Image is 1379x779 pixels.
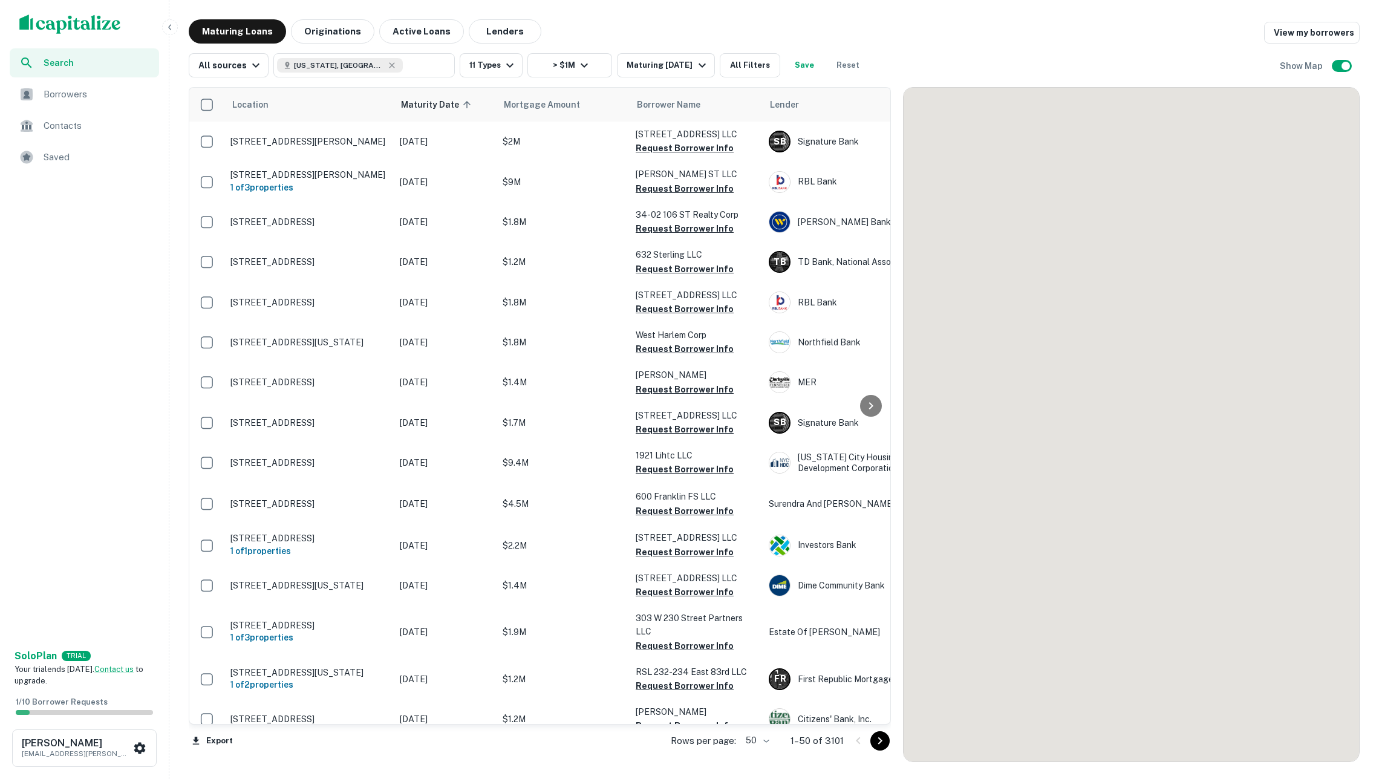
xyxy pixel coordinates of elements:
div: TRIAL [62,651,91,661]
p: $1.2M [503,255,624,269]
p: [DATE] [400,255,491,269]
button: Request Borrower Info [636,302,734,316]
button: All Filters [720,53,780,77]
p: $4.5M [503,497,624,510]
h6: 1 of 2 properties [230,678,388,691]
p: [STREET_ADDRESS] LLC [636,288,757,302]
p: [DATE] [400,416,491,429]
th: Lender [763,88,956,122]
button: Go to next page [870,731,890,751]
p: T B [774,256,786,269]
div: All sources [198,58,263,73]
p: Surendra And [PERSON_NAME] LLC [769,497,950,510]
p: [STREET_ADDRESS] LLC [636,409,757,422]
p: [EMAIL_ADDRESS][PERSON_NAME][DOMAIN_NAME] [22,748,131,759]
p: [STREET_ADDRESS] LLC [636,128,757,141]
button: Request Borrower Info [636,342,734,356]
div: [US_STATE] City Housing Development Corporation [769,452,950,474]
p: [STREET_ADDRESS][US_STATE] [230,580,388,591]
p: $1.8M [503,336,624,349]
p: 1–50 of 3101 [791,734,844,748]
button: Save your search to get updates of matches that match your search criteria. [785,53,824,77]
span: 1 / 10 Borrower Requests [16,697,108,706]
img: picture [769,172,790,192]
p: S B [774,135,786,148]
a: Borrowers [10,80,159,109]
strong: Solo Plan [15,650,57,662]
span: Mortgage Amount [504,97,596,112]
h6: 1 of 3 properties [230,631,388,644]
p: F R [774,673,786,685]
img: picture [769,452,790,473]
p: [STREET_ADDRESS] [230,256,388,267]
button: Request Borrower Info [636,639,734,653]
p: Estate Of [PERSON_NAME] [769,625,950,639]
a: Contact us [94,665,134,674]
div: TD Bank, National Association [769,251,950,273]
span: Contacts [44,119,152,133]
p: [DATE] [400,712,491,726]
img: picture [769,535,790,556]
div: [PERSON_NAME] Bank [769,211,950,233]
img: picture [769,332,790,353]
button: Request Borrower Info [636,679,734,693]
div: Northfield Bank [769,331,950,353]
div: Dime Community Bank [769,575,950,596]
p: [DATE] [400,673,491,686]
button: Request Borrower Info [636,719,734,733]
p: $1.8M [503,296,624,309]
span: Borrowers [44,87,152,102]
p: $1.9M [503,625,624,639]
th: Borrower Name [630,88,763,122]
p: [STREET_ADDRESS] [230,533,388,544]
div: RBL Bank [769,292,950,313]
p: S B [774,416,786,429]
span: Lender [770,97,799,112]
iframe: Chat Widget [1319,682,1379,740]
button: [PERSON_NAME][EMAIL_ADDRESS][PERSON_NAME][DOMAIN_NAME] [12,729,157,767]
a: View my borrowers [1264,22,1360,44]
p: [PERSON_NAME] [636,705,757,719]
a: Search [10,48,159,77]
p: $1.2M [503,712,624,726]
span: Saved [44,150,152,165]
button: Reset [829,53,867,77]
span: Search [44,56,152,70]
img: capitalize-logo.png [19,15,121,34]
p: [STREET_ADDRESS][PERSON_NAME] [230,169,388,180]
p: [STREET_ADDRESS][PERSON_NAME] [230,136,388,147]
img: picture [769,292,790,313]
button: Request Borrower Info [636,422,734,437]
div: RBL Bank [769,171,950,193]
span: Borrower Name [637,97,700,112]
span: Maturity Date [401,97,475,112]
a: Contacts [10,111,159,140]
p: [STREET_ADDRESS] [230,297,388,308]
button: Maturing [DATE] [617,53,714,77]
button: Originations [291,19,374,44]
p: [STREET_ADDRESS][US_STATE] [230,337,388,348]
p: $1.8M [503,215,624,229]
p: $2M [503,135,624,148]
h6: [PERSON_NAME] [22,738,131,748]
button: Request Borrower Info [636,141,734,155]
a: Saved [10,143,159,172]
img: picture [769,709,790,729]
button: Request Borrower Info [636,504,734,518]
div: 50 [741,732,771,749]
div: Signature Bank [769,412,950,434]
p: [DATE] [400,296,491,309]
p: 1921 Lihtc LLC [636,449,757,462]
div: MER [769,371,950,393]
p: $1.2M [503,673,624,686]
p: $1.4M [503,376,624,389]
img: picture [769,372,790,393]
button: Request Borrower Info [636,181,734,196]
p: $1.7M [503,416,624,429]
div: 0 0 [904,88,1359,761]
p: [PERSON_NAME] ST LLC [636,168,757,181]
p: West Harlem Corp [636,328,757,342]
